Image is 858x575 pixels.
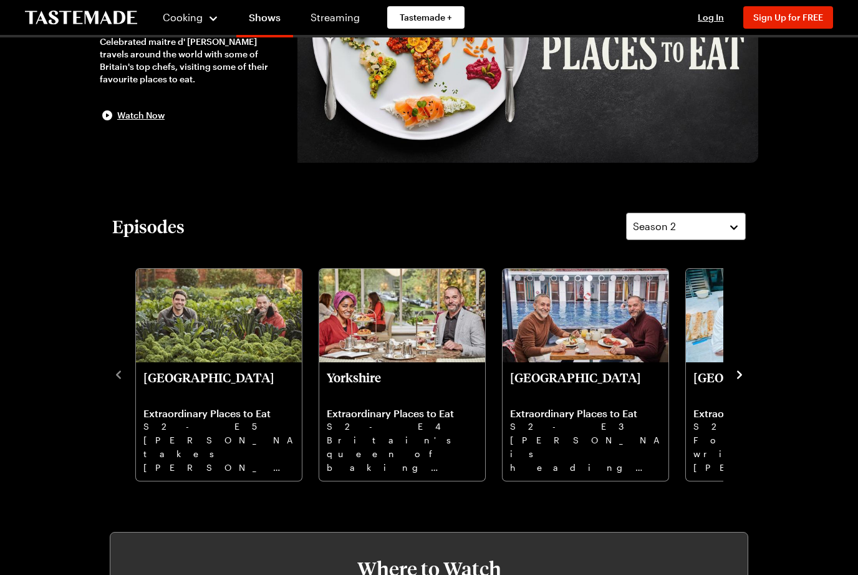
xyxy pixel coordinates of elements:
[693,433,844,473] p: Food writer [PERSON_NAME] takes [PERSON_NAME] to [GEOGRAPHIC_DATA] to enjoy exquisite cake and sc...
[698,12,724,22] span: Log In
[387,6,465,29] a: Tastemade +
[626,213,746,240] button: Season 2
[501,265,685,482] div: 3 / 5
[693,420,844,433] p: S2 - E2
[327,370,478,473] a: Yorkshire
[510,433,661,473] p: [PERSON_NAME] is heading to [GEOGRAPHIC_DATA] for a winter treat in the company of old friend and...
[753,12,823,22] span: Sign Up for FREE
[319,269,485,481] div: Yorkshire
[112,366,125,381] button: navigate to previous item
[510,407,661,420] p: Extraordinary Places to Eat
[143,433,294,473] p: [PERSON_NAME] takes [PERSON_NAME] to the [GEOGRAPHIC_DATA], where fresh local produce is king.
[633,219,676,234] span: Season 2
[693,407,844,420] p: Extraordinary Places to Eat
[163,11,203,23] span: Cooking
[400,11,452,24] span: Tastemade +
[236,2,293,37] a: Shows
[503,269,668,362] img: Bristol
[693,370,844,473] a: Vienna
[136,269,302,362] img: New Forest
[510,370,661,473] a: Bristol
[327,370,478,400] p: Yorkshire
[327,433,478,473] p: Britain's queen of baking [PERSON_NAME] shows [PERSON_NAME] the culinary sights of [GEOGRAPHIC_DA...
[112,215,185,238] h2: Episodes
[143,370,294,473] a: New Forest
[327,420,478,433] p: S2 - E4
[136,269,302,481] div: New Forest
[503,269,668,481] div: Bristol
[686,269,852,481] div: Vienna
[162,2,219,32] button: Cooking
[327,407,478,420] p: Extraordinary Places to Eat
[686,11,736,24] button: Log In
[117,109,165,122] span: Watch Now
[686,269,852,362] img: Vienna
[100,36,285,85] div: Celebrated maitre d' [PERSON_NAME] travels around the world with some of Britain's top chefs, vis...
[743,6,833,29] button: Sign Up for FREE
[510,420,661,433] p: S2 - E3
[319,269,485,362] img: Yorkshire
[693,370,844,400] p: [GEOGRAPHIC_DATA]
[318,265,501,482] div: 2 / 5
[510,370,661,400] p: [GEOGRAPHIC_DATA]
[135,265,318,482] div: 1 / 5
[143,407,294,420] p: Extraordinary Places to Eat
[733,366,746,381] button: navigate to next item
[143,370,294,400] p: [GEOGRAPHIC_DATA]
[25,11,137,25] a: To Tastemade Home Page
[143,420,294,433] p: S2 - E5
